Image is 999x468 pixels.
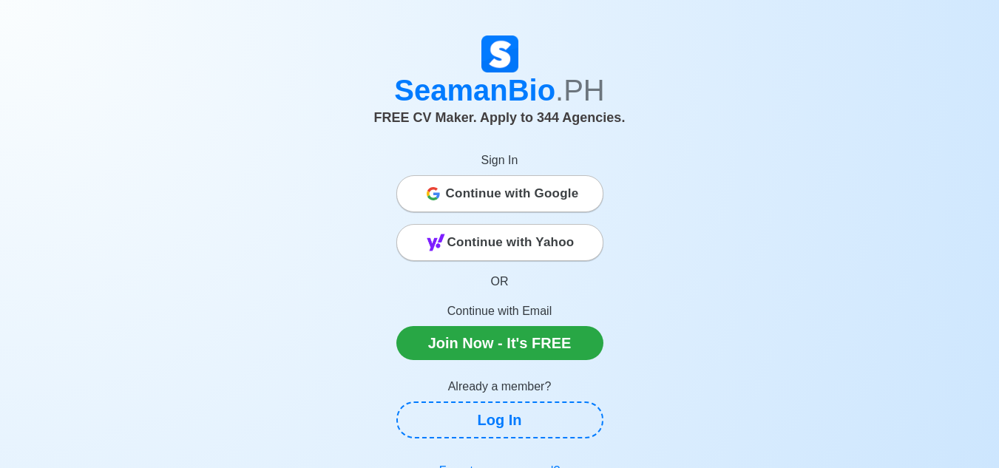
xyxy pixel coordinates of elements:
span: Continue with Google [446,179,579,208]
h1: SeamanBio [89,72,910,108]
span: Continue with Yahoo [447,228,575,257]
p: OR [396,273,603,291]
span: FREE CV Maker. Apply to 344 Agencies. [374,110,626,125]
button: Continue with Yahoo [396,224,603,261]
p: Sign In [396,152,603,169]
img: Logo [481,35,518,72]
span: .PH [555,74,605,106]
p: Already a member? [396,378,603,396]
button: Continue with Google [396,175,603,212]
a: Log In [396,401,603,438]
p: Continue with Email [396,302,603,320]
a: Join Now - It's FREE [396,326,603,360]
